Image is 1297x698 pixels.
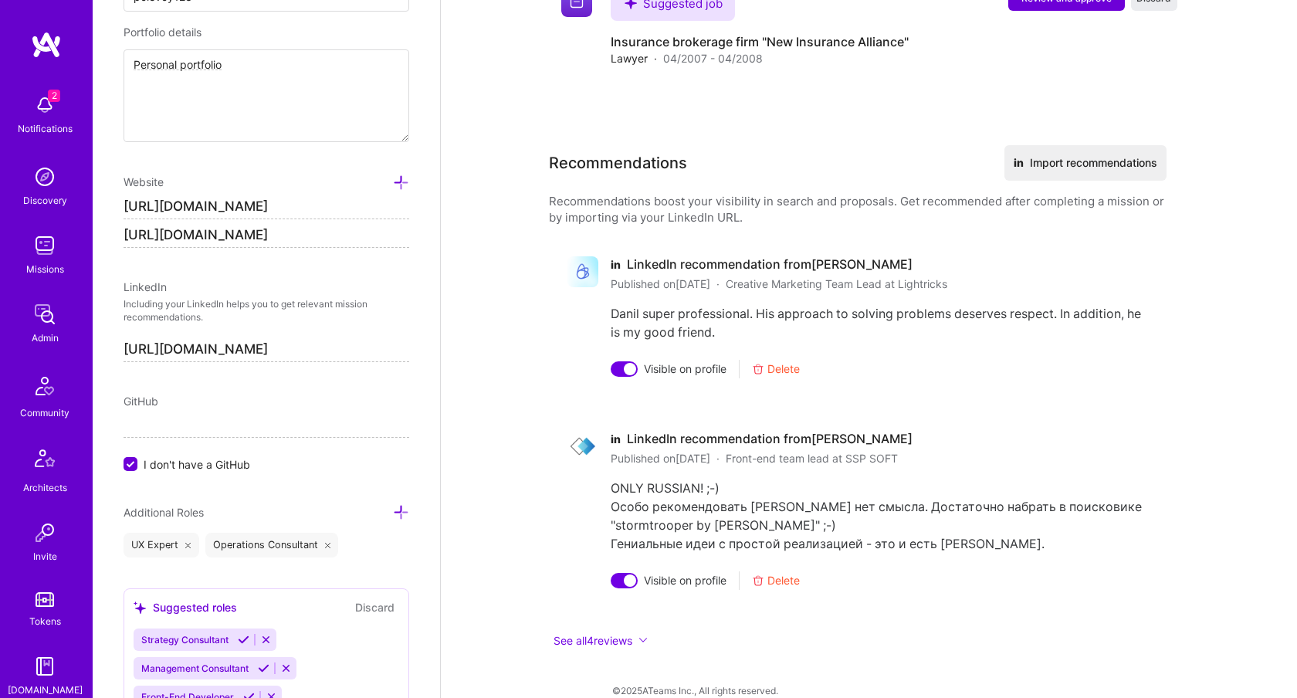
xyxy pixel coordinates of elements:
[29,517,60,548] img: Invite
[26,368,63,405] img: Community
[124,280,167,293] span: LinkedIn
[8,682,83,698] div: [DOMAIN_NAME]
[29,299,60,330] img: admin teamwork
[29,90,60,120] img: bell
[611,479,1148,553] div: ONLY RUSSIAN! ;-) Особо рекомендовать [PERSON_NAME] нет смысла. Достаточно набрать в поисковике "...
[663,50,763,66] span: 04/2007 - 04/2008
[767,361,800,377] span: Delete
[124,175,164,188] span: Website
[205,533,339,557] div: Operations Consultant
[23,479,67,496] div: Architects
[124,298,409,324] p: Including your LinkedIn helps you to get relevant mission recommendations.
[29,613,61,629] div: Tokens
[29,161,60,192] img: discovery
[280,662,292,674] i: Reject
[611,450,710,466] span: Published on [DATE]
[767,572,800,588] span: Delete
[644,572,726,588] span: Visible on profile
[238,634,249,645] i: Accept
[124,395,158,408] span: GitHub
[726,276,947,292] span: Creative Marketing Team Lead at Lightricks
[752,361,800,377] button: Delete
[31,31,62,59] img: logo
[611,276,710,292] span: Published on [DATE]
[567,431,598,462] img: SSP SOFT logo
[124,195,409,219] input: http://...
[20,405,69,421] div: Community
[124,24,409,40] div: Portfolio details
[716,450,720,466] span: ·
[124,223,409,248] input: http://...
[124,533,199,557] div: UX Expert
[124,49,409,142] textarea: Personal portfolio
[18,120,73,137] div: Notifications
[134,601,147,615] i: icon SuggestedTeams
[549,632,1167,649] button: See all4reviews
[627,256,913,273] span: LinkedIn recommendation from [PERSON_NAME]
[26,442,63,479] img: Architects
[1014,151,1024,174] div: in
[611,431,621,447] span: in
[258,662,269,674] i: Accept
[29,230,60,261] img: teamwork
[144,456,250,473] span: I don't have a GitHub
[627,431,913,447] span: LinkedIn recommendation from [PERSON_NAME]
[549,193,1167,225] div: Recommendations boost your visibility in search and proposals. Get recommended after completing a...
[36,592,54,607] img: tokens
[654,50,657,66] span: ·
[716,276,720,292] span: ·
[611,50,648,66] span: Lawyer
[325,543,331,549] i: icon Close
[260,634,272,645] i: Reject
[1004,145,1167,181] button: inImport recommendations
[611,33,909,50] h4: Insurance brokerage firm "New Insurance Alliance"
[141,634,229,645] span: Strategy Consultant
[33,548,57,564] div: Invite
[644,361,726,377] span: Visible on profile
[29,651,60,682] img: guide book
[23,192,67,208] div: Discovery
[141,662,249,674] span: Management Consultant
[611,304,1148,341] div: Danil super professional. His approach to solving problems deserves respect. In addition, he is m...
[549,151,687,174] span: Recommendations
[752,572,800,588] button: Delete
[124,506,204,519] span: Additional Roles
[134,599,237,615] div: Suggested roles
[350,598,399,616] button: Discard
[567,256,598,287] img: Lightricks logo
[32,330,59,346] div: Admin
[26,261,64,277] div: Missions
[185,543,191,549] i: icon Close
[48,90,60,102] span: 2
[611,256,621,273] span: in
[726,450,898,466] span: Front-end team lead at SSP SOFT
